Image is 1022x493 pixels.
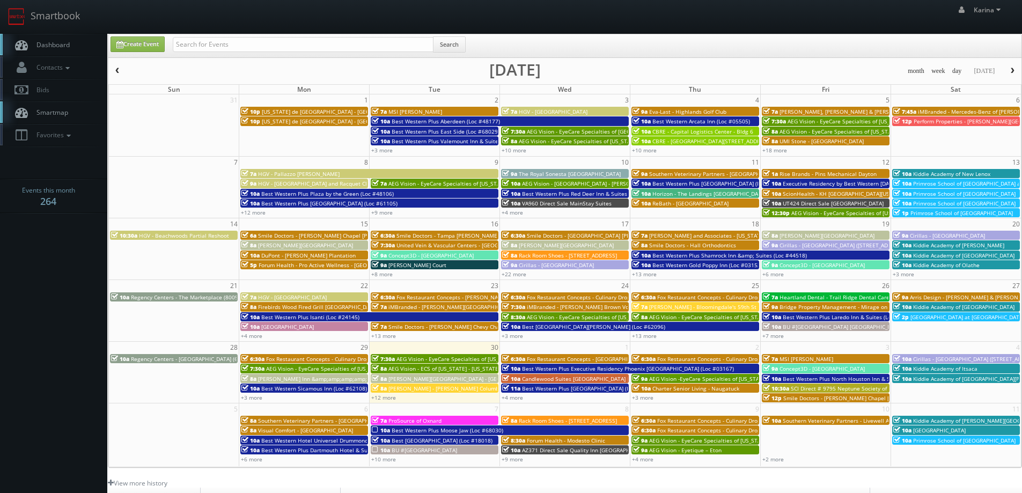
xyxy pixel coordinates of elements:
span: 10a [633,190,651,197]
span: Regency Centers - [GEOGRAPHIC_DATA] (63020) [131,355,252,363]
span: Fox Restaurant Concepts - Culinary Dropout - [GEOGRAPHIC_DATA] [657,293,827,301]
span: SCI Direct # 9795 Neptune Society of Chico [791,385,902,392]
span: Best Western Plus East Side (Loc #68029) [392,128,499,135]
span: 9a [893,293,908,301]
span: Rack Room Shoes - [STREET_ADDRESS] [519,417,617,424]
span: 10a [502,323,520,330]
span: Dashboard [31,40,70,49]
a: +10 more [502,146,526,154]
span: 2p [893,313,909,321]
span: 10a [372,446,390,454]
span: 10a [763,200,781,207]
span: 9a [502,261,517,269]
span: AEG Vision - EyeCare Specialties of [US_STATE] - Carolina Family Vision [780,128,961,135]
span: 10a [763,313,781,321]
span: 6:30a [502,355,525,363]
span: Kiddie Academy of Olathe [913,261,980,269]
span: Primrose School of [GEOGRAPHIC_DATA] [913,190,1016,197]
span: Concept3D - [GEOGRAPHIC_DATA] [388,252,474,259]
span: Favorites [31,130,73,139]
span: Best Western Hotel Universel Drummondville (Loc #67019) [261,437,414,444]
span: 7a [502,108,517,115]
span: 10a [372,128,390,135]
span: Eva-Last - Highlands Golf Club [649,108,726,115]
span: 7a [763,355,778,363]
span: Smile Doctors - Hall Orthodontics [649,241,736,249]
span: [US_STATE] de [GEOGRAPHIC_DATA] - [GEOGRAPHIC_DATA] [262,117,410,125]
span: 10a [372,437,390,444]
span: 6:30a [502,232,525,239]
span: 10a [893,241,911,249]
span: Bids [31,85,49,94]
span: 8a [502,137,517,145]
span: 10a [633,180,651,187]
span: 10a [502,190,520,197]
span: 10a [633,385,651,392]
span: AEG Vision - EyeCare Specialties of [US_STATE] - A1A Family EyeCare [527,313,702,321]
span: Best Western Plus North Houston Inn & Suites (Loc #44475) [783,375,938,382]
span: [US_STATE] de [GEOGRAPHIC_DATA] - [GEOGRAPHIC_DATA] [262,108,410,115]
a: +3 more [241,394,262,401]
span: 10a [763,375,781,382]
span: 9a [763,303,778,311]
span: 10a [633,137,651,145]
span: 12p [763,394,782,402]
span: 8a [763,232,778,239]
span: Smile Doctors - [PERSON_NAME] Chevy Chase [388,323,505,330]
span: Fox Restaurant Concepts - Culinary Dropout - [GEOGRAPHIC_DATA] [266,355,436,363]
span: HGV - [GEOGRAPHIC_DATA] [519,108,587,115]
span: Candlewood Suites [GEOGRAPHIC_DATA] [GEOGRAPHIC_DATA] [522,375,680,382]
span: Best Western Plus [GEOGRAPHIC_DATA] (Loc #35038) [522,385,658,392]
span: Concept3D - [GEOGRAPHIC_DATA] [780,261,865,269]
span: Best Western Arcata Inn (Loc #05505) [652,117,750,125]
span: Smile Doctors - Tampa [PERSON_NAME] [PERSON_NAME] Orthodontics [396,232,578,239]
span: DuPont - [PERSON_NAME] Plantation [261,252,356,259]
span: [PERSON_NAME][GEOGRAPHIC_DATA] [258,241,353,249]
span: AEG Vision - EyeCare Specialties of [US_STATE] – [PERSON_NAME] Eye Clinic [396,355,591,363]
span: 10a [633,128,651,135]
span: AEG Vision - [GEOGRAPHIC_DATA] - [PERSON_NAME][GEOGRAPHIC_DATA] [522,180,707,187]
span: 10a [502,180,520,187]
span: 7a [633,232,648,239]
span: Fox Restaurant Concepts - Culinary Dropout - [GEOGRAPHIC_DATA] [657,355,827,363]
span: 12:30p [763,209,790,217]
span: 8a [763,128,778,135]
span: 9a [633,170,648,178]
span: Kiddie Academy of New Lenox [913,170,990,178]
span: 8a [372,365,387,372]
span: Fox Restaurant Concepts - [PERSON_NAME] Cocina - [GEOGRAPHIC_DATA] [396,293,584,301]
a: +7 more [762,332,784,340]
span: Best Western Plus Moose Jaw (Loc #68030) [392,426,503,434]
span: 10a [763,180,781,187]
input: Search for Events [173,37,433,52]
span: 7:30a [372,241,395,249]
span: 6:30a [633,293,656,301]
a: +4 more [632,455,653,463]
span: 8:30a [502,313,525,321]
span: 8a [502,417,517,424]
span: Horizon - The Landings [GEOGRAPHIC_DATA] [652,190,766,197]
span: 10a [241,190,260,197]
span: Best Western Plus Shamrock Inn &amp; Suites (Loc #44518) [652,252,807,259]
span: [PERSON_NAME][GEOGRAPHIC_DATA] [519,241,614,249]
span: 10a [111,355,129,363]
span: 7a [763,108,778,115]
button: week [928,64,949,78]
a: +3 more [371,146,393,154]
a: Create Event [111,36,165,52]
span: Southern Veterinary Partners - [GEOGRAPHIC_DATA][PERSON_NAME] [649,170,825,178]
span: Best Western Plus Executive Residency Phoenix [GEOGRAPHIC_DATA] (Loc #03167) [522,365,734,372]
span: [PERSON_NAME] and Associates - [US_STATE][GEOGRAPHIC_DATA] [649,232,818,239]
span: 10a [893,303,911,311]
span: HGV - [GEOGRAPHIC_DATA] and Racquet Club [258,180,373,187]
span: Concept3D - [GEOGRAPHIC_DATA] [780,365,865,372]
span: Karina [974,5,1004,14]
img: smartbook-logo.png [8,8,25,25]
a: +8 more [371,270,393,278]
span: Best Western Plus Isanti (Loc #24145) [261,313,359,321]
span: [GEOGRAPHIC_DATA] [913,426,966,434]
span: 10a [893,365,911,372]
span: HGV - Beachwoods Partial Reshoot [139,232,229,239]
span: 10a [502,365,520,372]
span: [PERSON_NAME] Court [388,261,446,269]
